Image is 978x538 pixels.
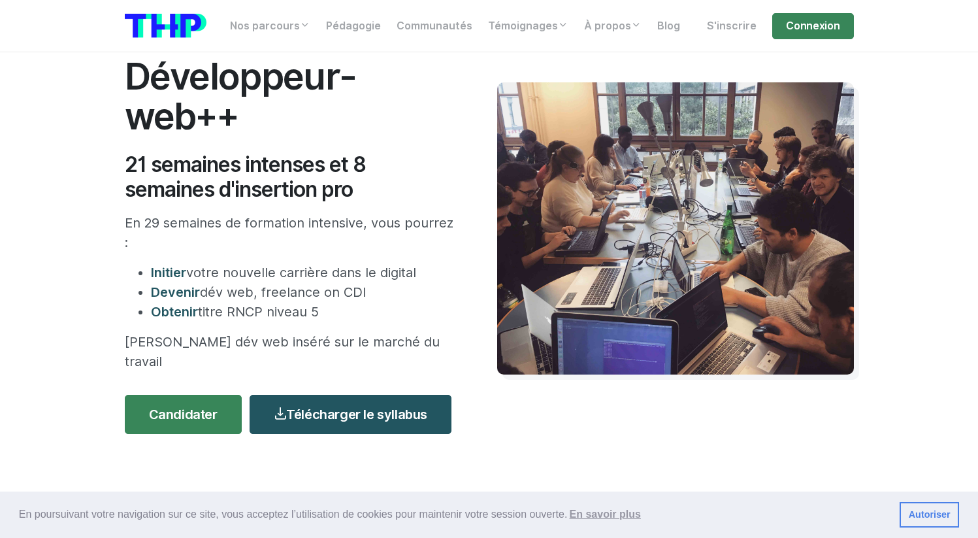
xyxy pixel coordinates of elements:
a: Connexion [772,13,853,39]
p: [PERSON_NAME] dév web inséré sur le marché du travail [125,332,458,371]
a: S'inscrire [699,13,764,39]
a: Candidater [125,395,242,434]
li: titre RNCP niveau 5 [151,302,458,322]
span: Initier [151,265,186,280]
a: dismiss cookie message [900,502,959,528]
a: À propos [576,13,649,39]
h2: 21 semaines intenses et 8 semaines d'insertion pro [125,152,458,203]
span: Obtenir [151,304,198,320]
img: logo [125,14,206,38]
img: Travail [497,82,854,375]
h1: Formation Développeur-web++ [125,16,458,137]
a: Télécharger le syllabus [250,395,451,434]
span: En poursuivant votre navigation sur ce site, vous acceptez l’utilisation de cookies pour mainteni... [19,505,889,524]
a: Blog [649,13,688,39]
li: dév web, freelance on CDI [151,282,458,302]
a: Nos parcours [222,13,318,39]
a: Communautés [389,13,480,39]
a: learn more about cookies [567,505,643,524]
a: Pédagogie [318,13,389,39]
span: Devenir [151,284,200,300]
a: Témoignages [480,13,576,39]
li: votre nouvelle carrière dans le digital [151,263,458,282]
p: En 29 semaines de formation intensive, vous pourrez : [125,213,458,252]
